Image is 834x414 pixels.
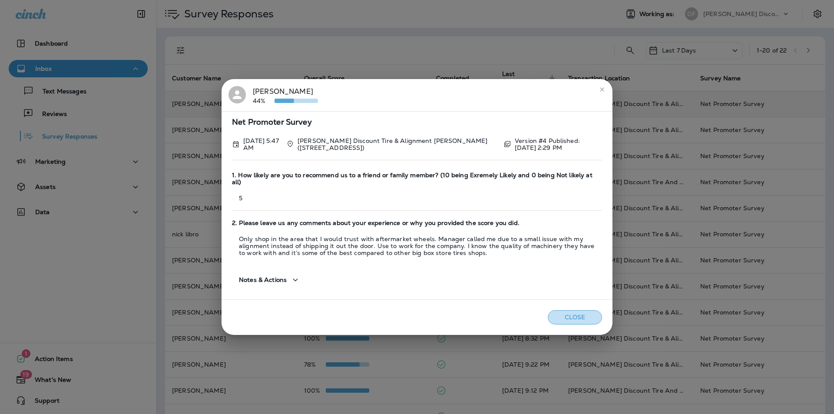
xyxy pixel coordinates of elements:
[232,235,602,256] p: Only shop in the area that I would trust with aftermarket wheels. Manager called me due to a smal...
[253,97,275,104] p: 44%
[253,86,318,104] div: [PERSON_NAME]
[232,119,602,126] span: Net Promoter Survey
[243,137,279,151] p: Oct 13, 2025 5:47 AM
[232,219,602,227] span: 2. Please leave us any comments about your experience or why you provided the score you did.
[298,137,496,151] p: [PERSON_NAME] Discount Tire & Alignment [PERSON_NAME] ([STREET_ADDRESS])
[515,137,602,151] p: Version #4 Published: [DATE] 2:29 PM
[595,83,609,96] button: close
[232,172,602,186] span: 1. How likely are you to recommend us to a friend or family member? (10 being Exremely Likely and...
[232,195,602,202] p: 5
[239,276,287,284] span: Notes & Actions
[548,310,602,325] button: Close
[232,268,308,292] button: Notes & Actions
